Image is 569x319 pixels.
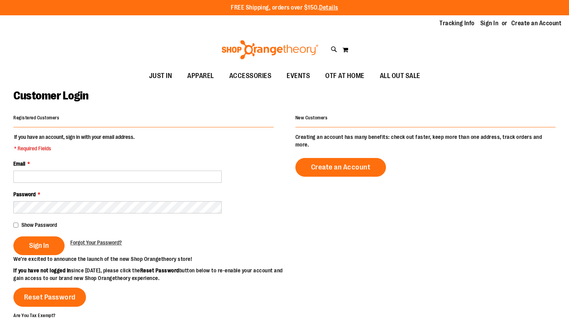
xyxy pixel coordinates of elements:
[13,161,25,167] span: Email
[29,241,49,250] span: Sign In
[380,67,420,85] span: ALL OUT SALE
[13,288,86,307] a: Reset Password
[229,67,272,85] span: ACCESSORIES
[439,19,475,28] a: Tracking Info
[311,163,371,171] span: Create an Account
[14,145,135,152] span: * Required Fields
[13,133,135,152] legend: If you have an account, sign in with your email address.
[480,19,499,28] a: Sign In
[295,133,556,148] p: Creating an account has many benefits: check out faster, keep more than one address, track orders...
[511,19,562,28] a: Create an Account
[70,239,122,246] span: Forgot Your Password?
[13,236,65,255] button: Sign In
[295,115,328,120] strong: New Customers
[231,3,338,12] p: FREE Shipping, orders over $150.
[70,239,122,246] a: Forgot Your Password?
[13,312,56,318] strong: Are You Tax Exempt?
[13,115,59,120] strong: Registered Customers
[13,267,285,282] p: since [DATE], please click the button below to re-enable your account and gain access to our bran...
[325,67,365,85] span: OTF AT HOME
[21,222,57,228] span: Show Password
[13,191,36,197] span: Password
[295,158,386,177] a: Create an Account
[187,67,214,85] span: APPAREL
[24,293,76,301] span: Reset Password
[220,40,319,59] img: Shop Orangetheory
[287,67,310,85] span: EVENTS
[13,267,71,273] strong: If you have not logged in
[149,67,172,85] span: JUST IN
[13,89,88,102] span: Customer Login
[13,255,285,263] p: We’re excited to announce the launch of the new Shop Orangetheory store!
[140,267,179,273] strong: Reset Password
[319,4,338,11] a: Details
